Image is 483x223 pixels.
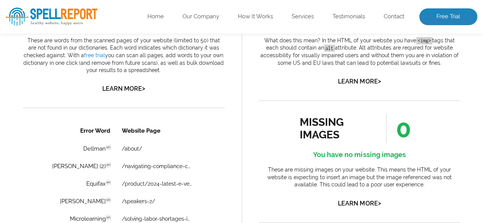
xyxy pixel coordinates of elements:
a: 1 [80,212,87,221]
td: Dellman [19,19,93,36]
p: These are words from the scanned pages of your website (limited to 50) that are not found in our ... [23,37,225,74]
td: incure [19,177,93,194]
span: en [83,23,88,29]
td: Microlearning [19,89,93,106]
a: Next [125,213,141,220]
span: en [83,76,88,81]
span: en [83,181,88,186]
span: en [83,146,88,151]
a: /solving-labor-shortages-in-2025-how-hr-can-upskill-for-workforce-stability/ [99,147,170,153]
td: Routined [19,142,93,159]
th: Website Page [94,1,182,18]
a: 4 [114,213,121,220]
td: [PERSON_NAME] [19,72,93,88]
a: /about/ [99,24,119,30]
span: > [378,198,381,209]
div: missing images [300,116,369,141]
span: en [83,111,88,116]
span: en [83,128,88,134]
span: > [378,76,381,87]
a: Services [292,13,314,21]
a: Free Trial [419,8,477,25]
a: Learn More> [102,85,145,92]
a: /2024-guide-to-multi-state-payroll-compliance-everything-you-need-to-know/ [99,182,170,188]
a: 2 [92,213,98,220]
code: <img> [416,37,432,44]
span: en [83,93,88,99]
a: /speakers-2/ [99,77,132,83]
code: alt [324,45,335,52]
td: Richcroft [19,124,93,141]
span: 0 [386,114,411,143]
a: /[PERSON_NAME]-ms-[PERSON_NAME]-shrm-scp/ [99,130,170,136]
a: /solving-labor-shortages-in-2025-how-hr-can-upskill-for-workforce-stability/ [99,95,170,101]
a: /product/2024-latest-e-verify-program-how-will-nextgen-impact-completing-the-i-9-form/ [99,59,170,66]
h4: You have no missing images [259,149,460,161]
a: Our Company [183,13,219,21]
a: 3 [103,213,109,220]
td: Equifax [19,54,93,71]
a: Testimonials [333,13,365,21]
span: en [83,164,88,169]
a: Home [147,13,164,21]
a: Learn More> [338,200,381,207]
a: /author/compliantcityvry/ [99,165,165,171]
a: Contact [384,13,404,21]
span: en [83,58,88,64]
p: These are missing images on your website. This means the HTML of your website is expecting to ins... [259,166,460,189]
td: [PERSON_NAME] [19,107,93,124]
a: How It Works [238,13,273,21]
span: > [142,83,145,94]
th: Error Word [19,1,93,18]
a: /product/multi-state-payroll-compliance-tax-residency-and-withholding-rules-for-employees-in-mult... [99,112,170,118]
a: free trial [84,52,105,58]
p: What does this mean? In the HTML of your website you have tags that each should contain an attrib... [259,37,460,67]
span: en [83,41,88,46]
td: [PERSON_NAME] (2) [19,37,93,53]
a: Learn More> [338,78,381,85]
td: compliantcityvry [19,159,93,176]
a: /navigating-compliance-changes-under-the-new-[PERSON_NAME]-administration/ [99,42,170,48]
img: SpellReport [6,8,97,26]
